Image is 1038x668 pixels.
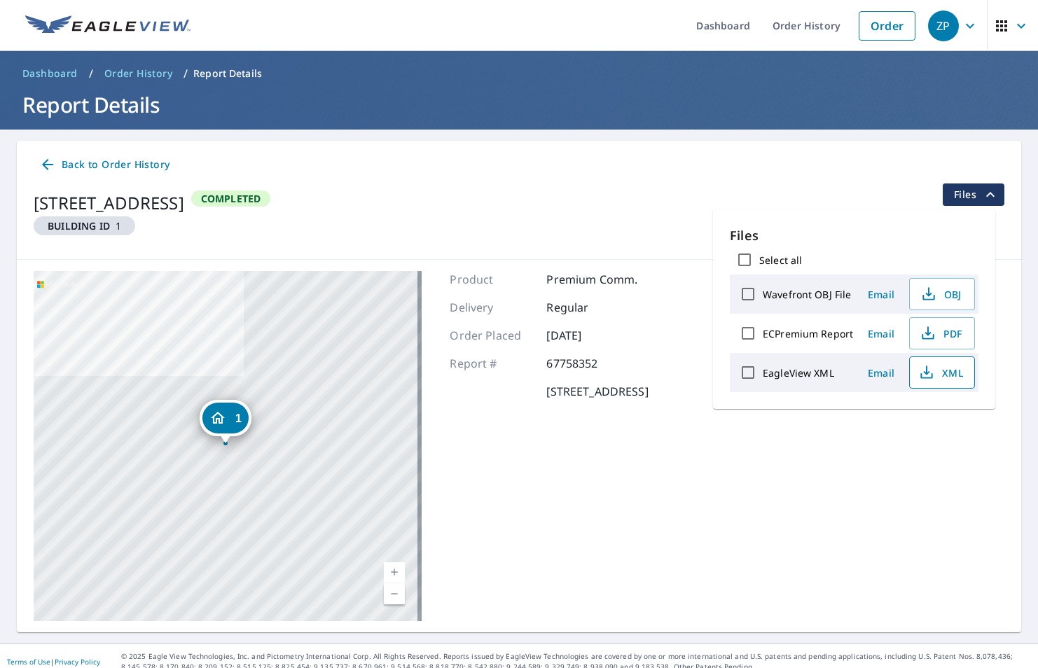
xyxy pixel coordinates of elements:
[730,226,978,245] p: Files
[918,364,963,381] span: XML
[859,11,915,41] a: Order
[954,186,999,203] span: Files
[104,67,172,81] span: Order History
[384,583,405,604] a: Current Level 17, Zoom Out
[928,11,959,41] div: ZP
[22,67,78,81] span: Dashboard
[859,362,904,384] button: Email
[546,355,630,372] p: 67758352
[17,90,1021,119] h1: Report Details
[48,219,110,232] em: Building ID
[859,323,904,345] button: Email
[235,413,242,424] span: 1
[909,356,975,389] button: XML
[17,62,1021,85] nav: breadcrumb
[918,325,963,342] span: PDF
[546,383,648,400] p: [STREET_ADDRESS]
[89,65,93,82] li: /
[546,299,630,316] p: Regular
[546,271,637,288] p: Premium Comm.
[546,327,630,344] p: [DATE]
[7,657,100,666] p: |
[763,327,853,340] label: ECPremium Report
[55,657,100,667] a: Privacy Policy
[193,192,270,205] span: Completed
[34,152,175,178] a: Back to Order History
[864,288,898,301] span: Email
[39,156,169,174] span: Back to Order History
[450,271,534,288] p: Product
[763,366,834,380] label: EagleView XML
[909,317,975,349] button: PDF
[384,562,405,583] a: Current Level 17, Zoom In
[25,15,191,36] img: EV Logo
[450,355,534,372] p: Report #
[864,366,898,380] span: Email
[193,67,262,81] p: Report Details
[859,284,904,305] button: Email
[450,327,534,344] p: Order Placed
[450,299,534,316] p: Delivery
[942,183,1004,206] button: filesDropdownBtn-67758352
[909,278,975,310] button: OBJ
[200,400,251,443] div: Dropped pin, building 1, Residential property, 1025 S Division St Carterville, IL 62918
[184,65,188,82] li: /
[864,327,898,340] span: Email
[39,219,130,232] span: 1
[918,286,963,302] span: OBJ
[759,253,802,267] label: Select all
[763,288,851,301] label: Wavefront OBJ File
[7,657,50,667] a: Terms of Use
[99,62,178,85] a: Order History
[34,190,184,216] div: [STREET_ADDRESS]
[17,62,83,85] a: Dashboard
